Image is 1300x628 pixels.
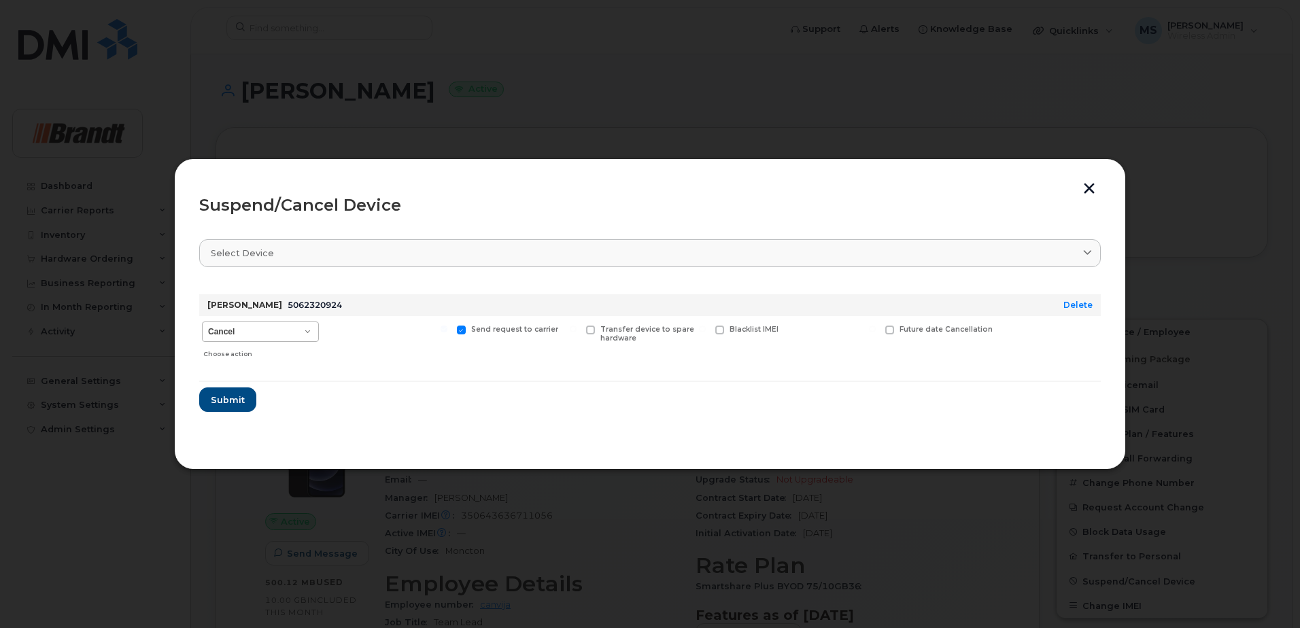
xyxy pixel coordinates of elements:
[1063,300,1093,310] a: Delete
[199,239,1101,267] a: Select device
[288,300,342,310] span: 5062320924
[211,247,274,260] span: Select device
[203,343,319,360] div: Choose action
[199,387,256,412] button: Submit
[207,300,282,310] strong: [PERSON_NAME]
[699,326,706,332] input: Blacklist IMEI
[441,326,447,332] input: Send request to carrier
[730,325,779,334] span: Blacklist IMEI
[199,197,1101,213] div: Suspend/Cancel Device
[600,325,694,343] span: Transfer device to spare hardware
[900,325,993,334] span: Future date Cancellation
[211,394,245,406] span: Submit
[471,325,558,334] span: Send request to carrier
[570,326,577,332] input: Transfer device to spare hardware
[869,326,876,332] input: Future date Cancellation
